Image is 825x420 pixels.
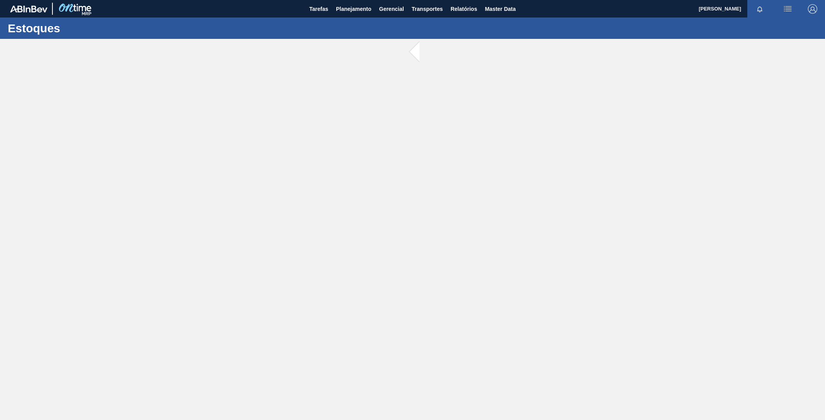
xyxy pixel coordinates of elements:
[451,4,477,14] span: Relatórios
[747,3,772,14] button: Notificações
[8,24,146,33] h1: Estoques
[412,4,443,14] span: Transportes
[783,4,792,14] img: userActions
[336,4,371,14] span: Planejamento
[808,4,817,14] img: Logout
[309,4,328,14] span: Tarefas
[485,4,515,14] span: Master Data
[10,5,47,12] img: TNhmsLtSVTkK8tSr43FrP2fwEKptu5GPRR3wAAAABJRU5ErkJggg==
[379,4,404,14] span: Gerencial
